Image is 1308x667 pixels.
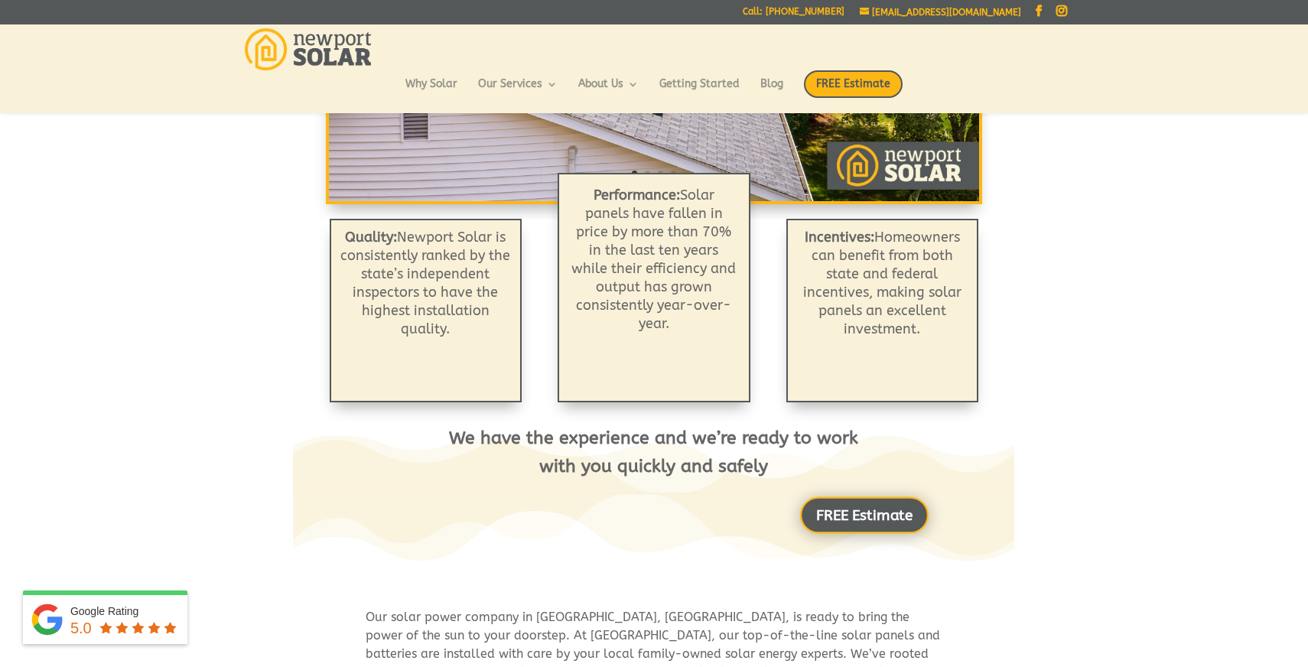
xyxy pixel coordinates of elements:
a: Our Services [478,79,558,105]
a: Blog [760,79,783,105]
span: We have the experience and we’re ready to work with you quickly and safely [449,428,858,477]
a: Why Solar [405,79,457,105]
b: Performance: [594,187,680,203]
a: About Us [578,79,639,105]
img: Newport Solar | Solar Energy Optimized. [245,28,371,70]
span: 5.0 [70,620,92,636]
a: 4 [671,171,676,176]
a: 1 [632,171,637,176]
a: 2 [645,171,650,176]
strong: Quality: [345,229,397,246]
a: [EMAIL_ADDRESS][DOMAIN_NAME] [860,7,1021,18]
span: Newport Solar is consistently ranked by the state’s independent inspectors to have the highest in... [340,229,510,337]
div: Google Rating [70,604,180,619]
a: 3 [658,171,663,176]
p: Homeowners can benefit from both state and federal incentives, making solar panels an excellent i... [796,228,970,338]
a: Call: [PHONE_NUMBER] [743,7,844,23]
a: Getting Started [659,79,740,105]
span: FREE Estimate [804,70,903,98]
a: FREE Estimate [804,70,903,113]
strong: Incentives: [805,229,874,246]
a: FREE Estimate [800,496,929,533]
p: Solar panels have fallen in price by more than 70% in the last ten years while their efficiency a... [571,186,737,333]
